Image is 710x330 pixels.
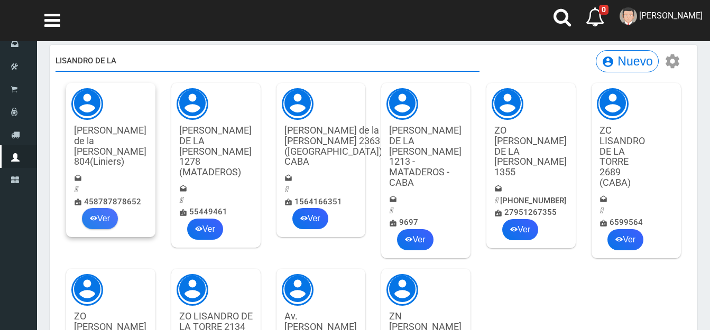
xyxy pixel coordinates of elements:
span: account_circle [597,97,629,109]
i: badge [179,206,187,219]
span: account_circle [177,283,208,295]
span: account_circle [282,97,313,109]
i: drafts [494,183,502,195]
i: badge [600,217,607,229]
i: badge [389,217,397,229]
a: Ver [502,219,538,240]
i: badge [284,196,292,208]
i: drafts [389,193,397,205]
span: account_circle [386,283,418,295]
span: [PHONE_NUMBER] [500,196,566,205]
span: [PERSON_NAME] [639,11,703,21]
span: account_circle [282,283,313,295]
span: 1564166351 [294,197,342,206]
h4: ZO [PERSON_NAME] DE LA [PERSON_NAME] 1355 [494,125,567,177]
i: badge [494,207,502,219]
i: badge [74,196,82,208]
h4: [PERSON_NAME] DE LA [PERSON_NAME] 1213 - MATADEROS - CABA [389,125,462,188]
h4: [PERSON_NAME] de la [PERSON_NAME] 804(Liniers) [74,125,146,167]
span: account_circle [492,97,523,109]
input: Buscar Contactos [56,50,480,72]
span: settings [664,53,681,70]
span: account_circle [602,56,614,68]
a: Ver [292,208,328,229]
a: Ver [607,229,643,250]
h4: [PERSON_NAME] DE LA [PERSON_NAME] 1278 (MATADEROS) [179,125,252,177]
a: Ver [187,219,223,240]
h4: ZC LISANDRO DE LA TORRE 2689 (CABA) [600,125,645,188]
span: account_circle [386,97,418,109]
span: Nuevo [617,54,652,68]
a: Ver [82,208,118,229]
i: drafts [74,172,82,184]
span: 9697 [399,218,418,227]
a: Ver [397,229,433,250]
h4: [PERSON_NAME] de la [PERSON_NAME] 2363 ([GEOGRAPHIC_DATA]) CABA [284,125,382,167]
span: 27951267355 [504,208,557,217]
span: 0 [599,5,608,15]
span: account_circle [177,97,208,109]
img: User Image [620,7,637,25]
span: account_circle [71,97,103,109]
span: account_circle [71,283,103,295]
span: 458787878652 [84,197,141,206]
i: drafts [284,172,292,184]
span: 55449461 [189,207,227,216]
span: 6599564 [610,218,643,227]
button: settings [661,53,684,70]
button: account_circle Nuevo [596,50,659,72]
i: drafts [600,193,607,205]
i: drafts [179,183,187,195]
